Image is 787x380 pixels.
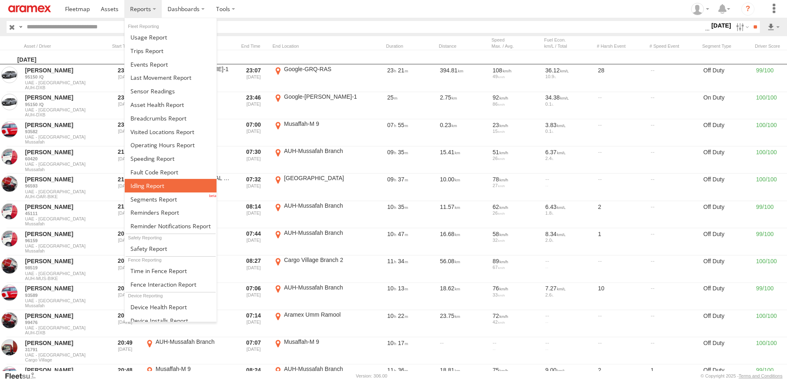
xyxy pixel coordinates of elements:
div: Entered prior to selected date range [109,338,141,364]
div: Exited after selected date range [238,174,269,200]
a: [PERSON_NAME] [25,121,105,129]
label: [DATE] [710,21,733,30]
span: 35 [398,204,408,210]
div: 0.23 [439,120,488,146]
div: 23 [493,121,540,129]
div: 51 [493,148,540,156]
div: Entered prior to selected date range [109,147,141,173]
a: View Asset in Asset Management [1,339,18,356]
a: View Asset in Asset Management [1,203,18,220]
div: 6.37 [545,148,592,156]
span: Filter Results to this Group [25,85,105,90]
a: [PERSON_NAME] [25,67,105,74]
div: 10.9 [545,74,592,79]
div: Entered prior to selected date range [109,93,141,118]
div: 27 [493,183,540,188]
div: 33 [493,292,540,297]
label: Click to View Event Location [272,147,363,173]
span: 11 [387,367,396,373]
div: 8.34 [545,230,592,238]
a: [PERSON_NAME] [25,285,105,292]
div: 26 [493,211,540,215]
div: Musaffah-M 9 [284,120,362,127]
div: Entered prior to selected date range [109,65,141,91]
a: Idling Report [125,179,217,192]
span: 10 [387,313,396,319]
a: View Asset in Asset Management [1,67,18,83]
a: 93582 [25,129,105,134]
span: UAE - [GEOGRAPHIC_DATA] [25,352,105,357]
a: Service Reminder Notifications Report [125,219,217,233]
div: AUH-Mussafah Branch [156,338,233,345]
div: 2 [597,202,646,227]
div: AUH-Mussafah Branch [284,365,362,373]
div: Click to Sort [238,43,269,49]
div: 9.00 [545,366,592,374]
a: 99476 [25,320,105,325]
div: Exited after selected date range [238,147,269,173]
div: AUH-Mussafah Branch [284,147,362,155]
a: Sensor Readings [125,84,217,98]
div: AUH-Mussafah Branch [284,284,362,291]
div: 2.75 [439,93,488,118]
a: Usage Report [125,30,217,44]
div: Exited after selected date range [238,338,269,364]
a: View Asset in Asset Management [1,285,18,301]
div: Off Duty [702,284,752,309]
a: Asset Health Report [125,98,217,111]
a: Full Events Report [125,58,217,71]
a: View Asset in Asset Management [1,148,18,165]
a: Trips Report [125,44,217,58]
a: Breadcrumbs Report [125,111,217,125]
div: © Copyright 2025 - [701,373,782,378]
div: 7.27 [545,285,592,292]
div: Cargo Village Branch 2 [284,256,362,264]
div: 15.41 [439,147,488,173]
div: Entered prior to selected date range [109,284,141,309]
div: 1.8 [545,211,592,215]
div: 34.38 [545,94,592,101]
div: Google-[PERSON_NAME]-1 [284,93,362,100]
div: 16.68 [439,229,488,255]
div: Exited after selected date range [238,65,269,91]
div: 89 [493,257,540,265]
a: Safety Report [125,242,217,255]
span: UAE - [GEOGRAPHIC_DATA] [25,216,105,221]
img: aramex-logo.svg [8,5,51,12]
span: 55 [398,122,408,128]
div: Entered prior to selected date range [109,174,141,200]
div: Entered prior to selected date range [109,311,141,336]
div: 11.57 [439,202,488,227]
span: UAE - [GEOGRAPHIC_DATA] [25,243,105,248]
span: 10 [387,340,396,346]
div: Version: 306.00 [356,373,387,378]
div: 92 [493,94,540,101]
div: 67 [493,265,540,270]
div: Entered prior to selected date range [109,202,141,227]
div: AUH-Mussafah Branch [284,229,362,236]
span: Filter Results to this Group [25,221,105,226]
label: Click to View Event Location [272,229,363,255]
div: 108 [493,67,540,74]
span: Filter Results to this Group [25,167,105,172]
a: Time in Fences Report [125,264,217,278]
span: Filter Results to this Group [25,139,105,144]
a: [PERSON_NAME] [25,148,105,156]
a: 45111 [25,211,105,216]
div: Musaffah-M 9 [284,338,362,345]
div: AUH-Mussafah Branch [284,202,362,209]
div: 10 [597,284,646,309]
a: Device Installs Report [125,314,217,327]
label: Click to View Event Location [272,256,363,282]
div: Off Duty [702,338,752,364]
span: 37 [398,176,408,183]
div: 58 [493,230,540,238]
div: 62 [493,203,540,211]
a: [PERSON_NAME] [25,312,105,320]
span: UAE - [GEOGRAPHIC_DATA] [25,271,105,276]
div: 1 [597,229,646,255]
span: 21 [398,67,408,74]
div: Off Duty [702,229,752,255]
div: Exited after selected date range [238,311,269,336]
a: Visited Locations Report [125,125,217,139]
